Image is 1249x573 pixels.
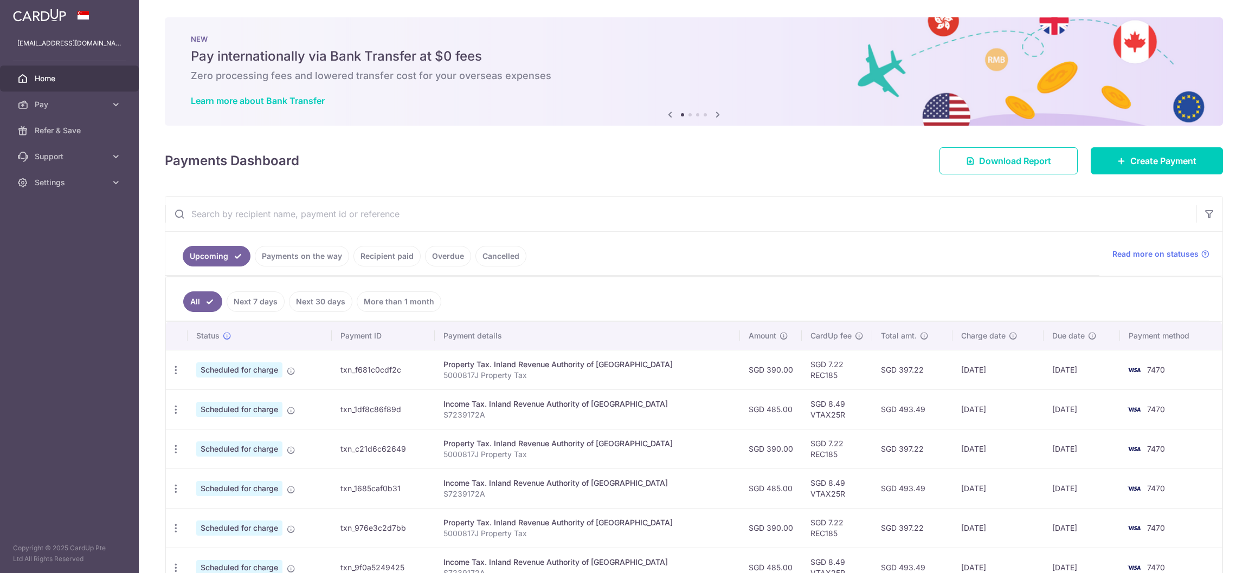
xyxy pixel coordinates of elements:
[443,370,731,381] p: 5000817J Property Tax
[35,99,106,110] span: Pay
[191,48,1197,65] h5: Pay internationally via Bank Transfer at $0 fees
[1044,468,1120,508] td: [DATE]
[1120,322,1222,350] th: Payment method
[332,322,435,350] th: Payment ID
[443,399,731,409] div: Income Tax. Inland Revenue Authority of [GEOGRAPHIC_DATA]
[165,197,1196,231] input: Search by recipient name, payment id or reference
[443,557,731,568] div: Income Tax. Inland Revenue Authority of [GEOGRAPHIC_DATA]
[872,508,952,548] td: SGD 397.22
[802,468,872,508] td: SGD 8.49 VTAX25R
[425,246,471,266] a: Overdue
[1112,249,1199,259] span: Read more on statuses
[227,291,285,312] a: Next 7 days
[872,389,952,429] td: SGD 493.49
[165,17,1223,126] img: Bank transfer banner
[1147,365,1165,374] span: 7470
[872,429,952,468] td: SGD 397.22
[332,350,435,389] td: txn_f681c0cdf2c
[1123,403,1145,416] img: Bank Card
[979,154,1051,167] span: Download Report
[35,151,106,162] span: Support
[35,73,106,84] span: Home
[881,330,917,341] span: Total amt.
[1147,484,1165,493] span: 7470
[740,468,802,508] td: SGD 485.00
[435,322,739,350] th: Payment details
[952,429,1044,468] td: [DATE]
[443,478,731,489] div: Income Tax. Inland Revenue Authority of [GEOGRAPHIC_DATA]
[443,449,731,460] p: 5000817J Property Tax
[952,389,1044,429] td: [DATE]
[443,359,731,370] div: Property Tax. Inland Revenue Authority of [GEOGRAPHIC_DATA]
[357,291,441,312] a: More than 1 month
[740,389,802,429] td: SGD 485.00
[443,517,731,528] div: Property Tax. Inland Revenue Authority of [GEOGRAPHIC_DATA]
[191,95,325,106] a: Learn more about Bank Transfer
[183,246,250,266] a: Upcoming
[191,35,1197,43] p: NEW
[1147,523,1165,532] span: 7470
[165,151,299,171] h4: Payments Dashboard
[191,69,1197,82] h6: Zero processing fees and lowered transfer cost for your overseas expenses
[196,441,282,457] span: Scheduled for charge
[740,508,802,548] td: SGD 390.00
[961,330,1006,341] span: Charge date
[740,350,802,389] td: SGD 390.00
[1112,249,1209,259] a: Read more on statuses
[1147,563,1165,572] span: 7470
[332,429,435,468] td: txn_c21d6c62649
[872,468,952,508] td: SGD 493.49
[1044,350,1120,389] td: [DATE]
[1091,147,1223,174] a: Create Payment
[810,330,852,341] span: CardUp fee
[443,528,731,539] p: 5000817J Property Tax
[1044,508,1120,548] td: [DATE]
[332,508,435,548] td: txn_976e3c2d7bb
[1123,363,1145,376] img: Bank Card
[1123,442,1145,455] img: Bank Card
[952,350,1044,389] td: [DATE]
[196,520,282,536] span: Scheduled for charge
[196,402,282,417] span: Scheduled for charge
[332,468,435,508] td: txn_1685caf0b31
[749,330,776,341] span: Amount
[1052,330,1085,341] span: Due date
[13,9,66,22] img: CardUp
[443,489,731,499] p: S7239172A
[1130,154,1196,167] span: Create Payment
[196,362,282,377] span: Scheduled for charge
[939,147,1078,174] a: Download Report
[183,291,222,312] a: All
[17,38,121,49] p: [EMAIL_ADDRESS][DOMAIN_NAME]
[952,508,1044,548] td: [DATE]
[196,481,282,496] span: Scheduled for charge
[952,468,1044,508] td: [DATE]
[35,177,106,188] span: Settings
[255,246,349,266] a: Payments on the way
[802,389,872,429] td: SGD 8.49 VTAX25R
[1147,405,1165,414] span: 7470
[475,246,526,266] a: Cancelled
[332,389,435,429] td: txn_1df8c86f89d
[196,330,220,341] span: Status
[1044,389,1120,429] td: [DATE]
[802,508,872,548] td: SGD 7.22 REC185
[1147,444,1165,453] span: 7470
[802,350,872,389] td: SGD 7.22 REC185
[1123,522,1145,535] img: Bank Card
[872,350,952,389] td: SGD 397.22
[443,409,731,420] p: S7239172A
[740,429,802,468] td: SGD 390.00
[802,429,872,468] td: SGD 7.22 REC185
[289,291,352,312] a: Next 30 days
[1044,429,1120,468] td: [DATE]
[1123,482,1145,495] img: Bank Card
[443,438,731,449] div: Property Tax. Inland Revenue Authority of [GEOGRAPHIC_DATA]
[35,125,106,136] span: Refer & Save
[353,246,421,266] a: Recipient paid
